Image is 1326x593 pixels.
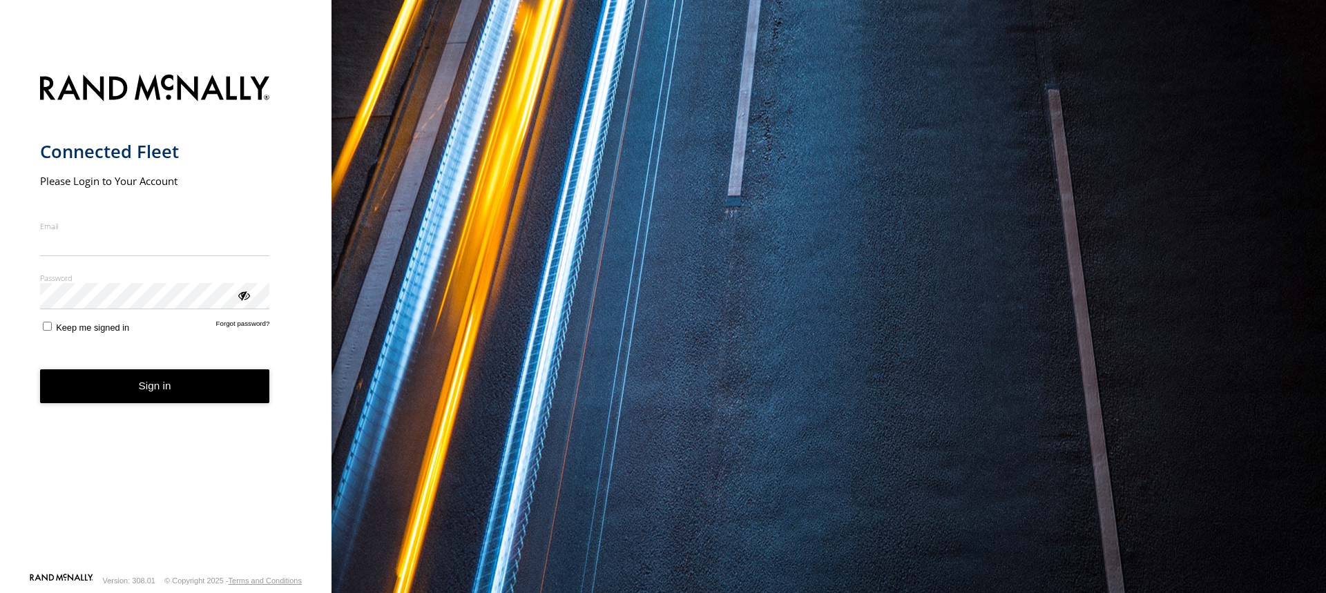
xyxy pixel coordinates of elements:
h2: Please Login to Your Account [40,174,270,188]
form: main [40,66,292,572]
span: Keep me signed in [56,322,129,333]
h1: Connected Fleet [40,140,270,163]
a: Forgot password? [216,320,270,333]
div: © Copyright 2025 - [164,576,302,585]
input: Keep me signed in [43,322,52,331]
div: Version: 308.01 [103,576,155,585]
label: Password [40,273,270,283]
img: Rand McNally [40,72,270,107]
a: Terms and Conditions [229,576,302,585]
div: ViewPassword [236,288,250,302]
button: Sign in [40,369,270,403]
a: Visit our Website [30,574,93,587]
label: Email [40,221,270,231]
